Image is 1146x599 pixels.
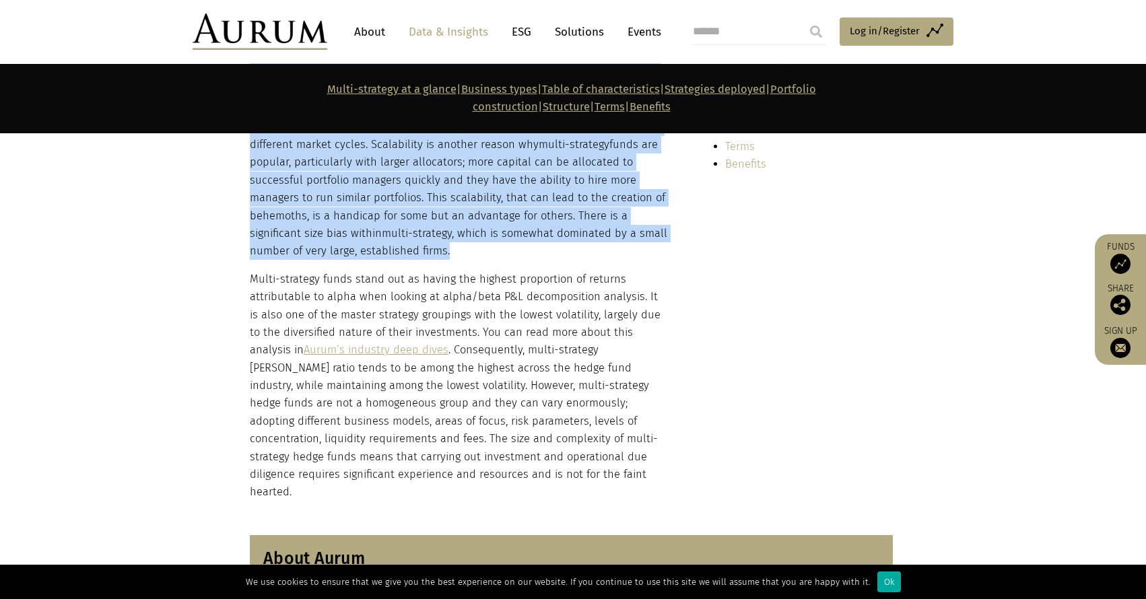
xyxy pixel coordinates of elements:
[193,13,327,50] img: Aurum
[877,571,901,592] div: Ok
[347,20,392,44] a: About
[304,343,448,356] a: Aurum’s industry deep dives
[621,20,661,44] a: Events
[461,83,537,96] a: Business types
[539,138,609,151] span: multi-strategy
[1110,338,1131,358] img: Sign up to our newsletter
[548,20,611,44] a: Solutions
[250,30,669,260] p: hedge funds seek to maximise returns by investing in a variety of underlying investment strategie...
[1102,284,1139,315] div: Share
[803,18,830,45] input: Submit
[1102,241,1139,274] a: Funds
[1110,254,1131,274] img: Access Funds
[840,17,953,46] a: Log in/Register
[263,549,879,569] h3: About Aurum
[665,83,766,96] a: Strategies deployed
[725,157,766,170] a: Benefits
[1110,295,1131,315] img: Share this post
[725,122,772,135] a: Structure
[543,100,590,113] a: Structure
[505,20,538,44] a: ESG
[630,100,671,113] a: Benefits
[402,20,495,44] a: Data & Insights
[327,83,457,96] a: Multi-strategy at a glance
[382,227,452,240] span: multi-strategy
[595,100,625,113] a: Terms
[542,83,660,96] a: Table of characteristics
[725,140,755,153] a: Terms
[1102,325,1139,358] a: Sign up
[250,271,669,501] p: Multi-strategy funds stand out as having the highest proportion of returns attributable to alpha ...
[625,100,630,113] strong: |
[327,83,816,113] strong: | | | | | |
[850,23,920,39] span: Log in/Register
